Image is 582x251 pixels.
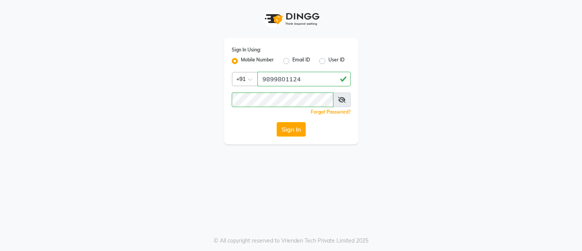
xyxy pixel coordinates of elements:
label: User ID [328,56,345,66]
button: Sign In [277,122,306,137]
label: Sign In Using: [232,46,261,53]
img: logo1.svg [260,8,322,30]
a: Forgot Password? [311,109,351,115]
label: Mobile Number [241,56,274,66]
input: Username [257,72,351,86]
input: Username [232,92,333,107]
label: Email ID [292,56,310,66]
